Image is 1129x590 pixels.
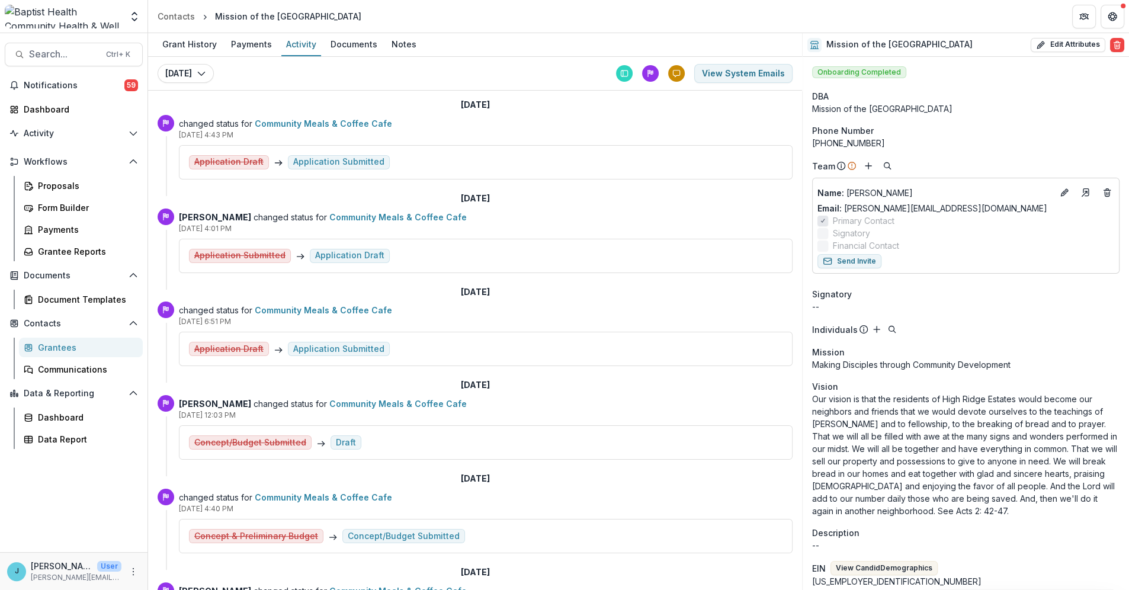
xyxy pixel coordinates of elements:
button: Edit Attributes [1031,38,1105,52]
a: Contacts [153,8,200,25]
a: Go to contact [1076,183,1095,202]
div: Application Submitted [293,344,384,354]
s: Application Submitted [194,251,286,261]
a: Dashboard [19,408,143,427]
div: Concept/Budget Submitted [348,531,460,541]
div: Mission of the [GEOGRAPHIC_DATA] [812,102,1120,115]
button: Search... [5,43,143,66]
p: [PERSON_NAME][EMAIL_ADDRESS][PERSON_NAME][DOMAIN_NAME] [31,572,121,583]
span: Vision [812,380,838,393]
a: Proposals [19,176,143,195]
strong: [PERSON_NAME] [179,399,251,409]
a: Email: [PERSON_NAME][EMAIL_ADDRESS][DOMAIN_NAME] [817,202,1047,214]
a: Payments [19,220,143,239]
div: [PHONE_NUMBER] [812,137,1120,149]
button: Open Contacts [5,314,143,333]
button: Search [880,159,894,173]
button: Add [861,159,875,173]
a: Grant History [158,33,222,56]
div: Jennifer [15,567,19,575]
span: Description [812,527,859,539]
p: changed status for [179,304,793,316]
a: Community Meals & Coffee Cafe [255,492,392,502]
div: Documents [326,36,382,53]
h2: [DATE] [461,474,490,484]
p: [DATE] 4:40 PM [179,504,793,514]
a: Data Report [19,429,143,449]
div: Draft [336,438,356,448]
p: EIN [812,562,826,575]
button: Deletes [1100,185,1114,200]
button: Add [870,322,884,336]
img: Baptist Health Community Health & Well Being logo [5,5,121,28]
h2: [DATE] [461,380,490,390]
s: Concept/Budget Submitted [194,438,306,448]
div: -- [812,300,1120,313]
span: Contacts [24,319,124,329]
p: Making Disciples through Community Development [812,358,1120,371]
button: More [126,565,140,579]
span: Mission [812,346,845,358]
div: Data Report [38,433,133,445]
button: Send Invite [817,254,881,268]
div: Payments [38,223,133,236]
a: Form Builder [19,198,143,217]
div: Payments [226,36,277,53]
button: Open Workflows [5,152,143,171]
span: Activity [24,129,124,139]
a: Notes [387,33,421,56]
div: Grantee Reports [38,245,133,258]
span: Primary Contact [833,214,894,227]
h2: [DATE] [461,194,490,204]
nav: breadcrumb [153,8,366,25]
a: Community Meals & Coffee Cafe [329,212,467,222]
button: View CandidDemographics [830,561,938,575]
p: changed status for [179,117,793,130]
span: Name : [817,188,844,198]
a: Community Meals & Coffee Cafe [255,305,392,315]
div: Notes [387,36,421,53]
div: Application Draft [315,251,384,261]
span: Notifications [24,81,124,91]
span: Phone Number [812,124,874,137]
p: [PERSON_NAME] [817,187,1053,199]
button: Delete [1110,38,1124,52]
div: Communications [38,363,133,376]
p: [PERSON_NAME] [31,560,92,572]
p: changed status for [179,397,793,410]
p: Our vision is that the residents of High Ridge Estates would become our neighbors and friends tha... [812,393,1120,517]
button: View System Emails [694,64,793,83]
a: Payments [226,33,277,56]
div: Dashboard [38,411,133,424]
span: Workflows [24,157,124,167]
a: Community Meals & Coffee Cafe [255,118,392,129]
a: Document Templates [19,290,143,309]
button: [DATE] [158,64,214,83]
s: Concept & Preliminary Budget [194,531,318,541]
span: Email: [817,203,842,213]
button: Partners [1072,5,1096,28]
div: Mission of the [GEOGRAPHIC_DATA] [215,10,361,23]
a: Communications [19,360,143,379]
p: changed status for [179,491,793,504]
h2: [DATE] [461,287,490,297]
span: Documents [24,271,124,281]
a: Name: [PERSON_NAME] [817,187,1053,199]
p: Individuals [812,323,858,336]
s: Application Draft [194,157,264,167]
button: Notifications59 [5,76,143,95]
button: Edit [1057,185,1072,200]
p: User [97,561,121,572]
a: Dashboard [5,100,143,119]
button: Get Help [1101,5,1124,28]
s: Application Draft [194,344,264,354]
a: Grantees [19,338,143,357]
div: Proposals [38,179,133,192]
h2: [DATE] [461,100,490,110]
p: Team [812,160,835,172]
button: Open Documents [5,266,143,285]
button: Open entity switcher [126,5,143,28]
div: Activity [281,36,321,53]
a: Community Meals & Coffee Cafe [329,399,467,409]
span: Search... [29,49,99,60]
